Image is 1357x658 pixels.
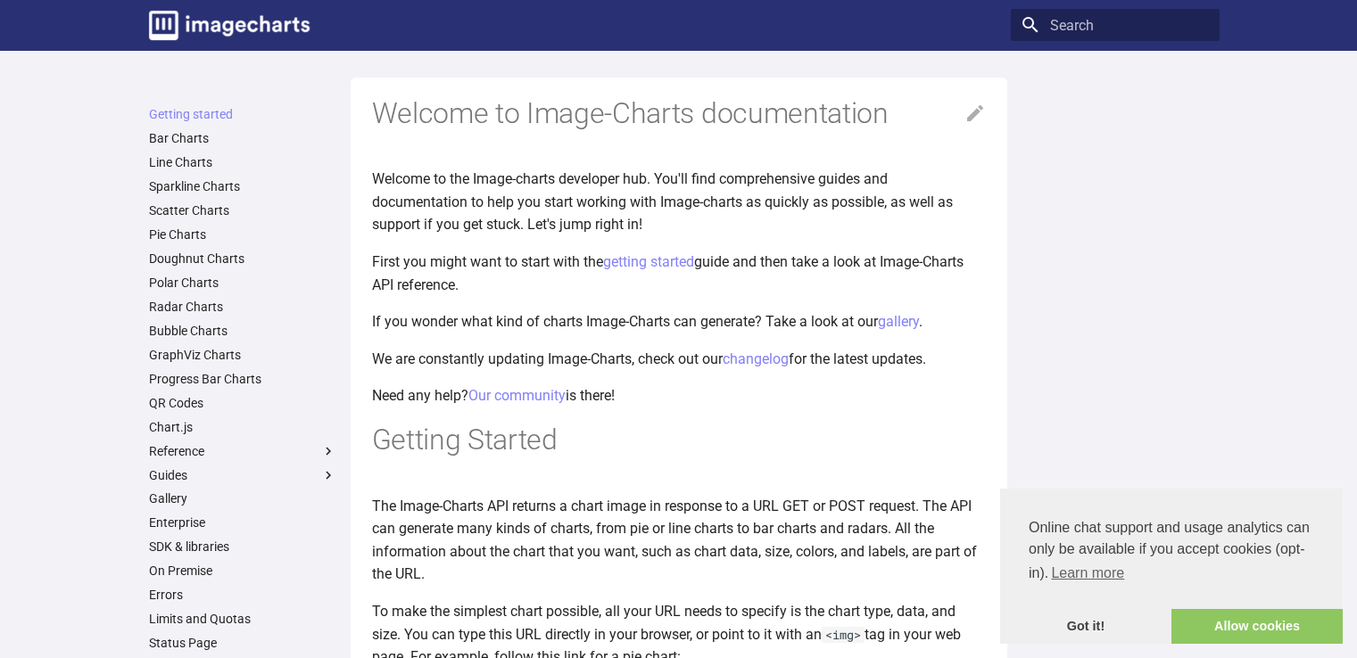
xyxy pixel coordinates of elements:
a: Bubble Charts [149,323,336,339]
h1: Getting Started [372,422,986,459]
p: If you wonder what kind of charts Image-Charts can generate? Take a look at our . [372,310,986,333]
a: Progress Bar Charts [149,371,336,387]
a: Gallery [149,490,336,506]
a: GraphViz Charts [149,347,336,363]
a: learn more about cookies [1048,560,1127,587]
input: Search [1011,9,1220,41]
a: allow cookies [1171,609,1343,645]
a: Chart.js [149,419,336,435]
p: We are constantly updating Image-Charts, check out our for the latest updates. [372,348,986,371]
a: SDK & libraries [149,539,336,555]
p: Welcome to the Image-charts developer hub. You'll find comprehensive guides and documentation to ... [372,168,986,236]
a: gallery [878,313,919,330]
a: Enterprise [149,514,336,531]
p: The Image-Charts API returns a chart image in response to a URL GET or POST request. The API can ... [372,495,986,586]
h1: Welcome to Image-Charts documentation [372,95,986,133]
a: Pie Charts [149,226,336,243]
a: Getting started [149,106,336,122]
a: Sparkline Charts [149,178,336,194]
a: Radar Charts [149,299,336,315]
a: Bar Charts [149,130,336,146]
a: QR Codes [149,395,336,411]
p: First you might want to start with the guide and then take a look at Image-Charts API reference. [372,251,986,296]
a: Status Page [149,635,336,651]
p: Need any help? is there! [372,384,986,407]
a: Scatter Charts [149,202,336,218]
a: On Premise [149,563,336,579]
a: Limits and Quotas [149,611,336,627]
label: Reference [149,443,336,459]
a: Line Charts [149,154,336,170]
a: Polar Charts [149,275,336,291]
div: cookieconsent [1000,489,1343,644]
a: Image-Charts documentation [142,4,317,47]
a: Errors [149,587,336,603]
code: <img> [822,627,865,643]
a: dismiss cookie message [1000,609,1171,645]
a: Doughnut Charts [149,251,336,267]
a: Our community [468,387,566,404]
img: logo [149,11,310,40]
label: Guides [149,467,336,483]
a: getting started [603,253,694,270]
a: changelog [723,350,789,367]
span: Online chat support and usage analytics can only be available if you accept cookies (opt-in). [1029,517,1314,587]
